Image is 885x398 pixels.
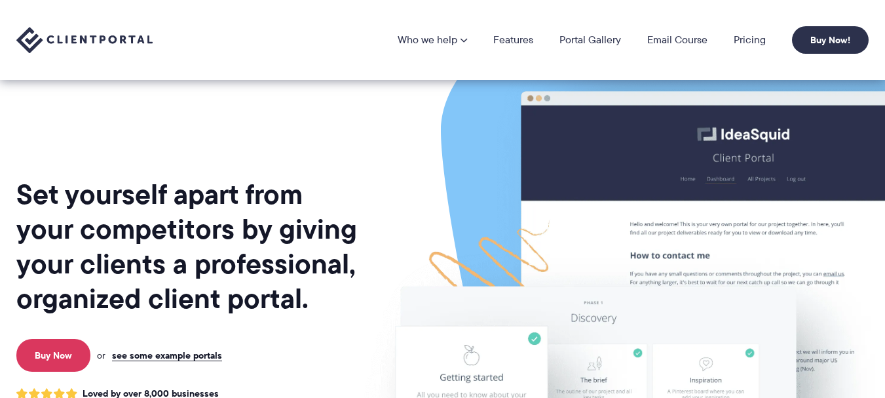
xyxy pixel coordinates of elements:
[559,35,621,45] a: Portal Gallery
[398,35,467,45] a: Who we help
[112,349,222,361] a: see some example portals
[16,339,90,372] a: Buy Now
[97,349,105,361] span: or
[493,35,533,45] a: Features
[792,26,869,54] a: Buy Now!
[734,35,766,45] a: Pricing
[16,177,357,316] h1: Set yourself apart from your competitors by giving your clients a professional, organized client ...
[647,35,707,45] a: Email Course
